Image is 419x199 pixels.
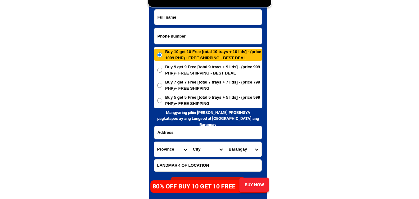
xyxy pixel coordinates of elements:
[190,142,225,157] select: Select district
[154,160,261,171] input: Input LANDMARKOFLOCATION
[165,49,262,61] span: Buy 10 get 10 Free [total 10 trays + 10 lids] - (price 1099 PHP)+ FREE SHIPPING - BEST DEAL
[225,142,261,157] select: Select commune
[154,126,262,139] input: Input address
[153,182,242,191] h4: 80% OFF BUY 10 GET 10 FREE
[165,79,262,91] span: Buy 7 get 7 Free [total 7 trays + 7 lids] - (price 799 PHP)+ FREE SHIPPING
[165,64,262,76] span: Buy 9 get 9 Free [total 9 trays + 9 lids] - (price 999 PHP)+ FREE SHIPPING - BEST DEAL
[154,142,190,157] select: Select province
[157,68,162,73] input: Buy 9 get 9 Free [total 9 trays + 9 lids] - (price 999 PHP)+ FREE SHIPPING - BEST DEAL
[157,52,162,57] input: Buy 10 get 10 Free [total 10 trays + 10 lids] - (price 1099 PHP)+ FREE SHIPPING - BEST DEAL
[165,94,262,106] span: Buy 5 get 5 Free [total 5 trays + 5 lids] - (price 599 PHP)+ FREE SHIPPING
[157,98,162,103] input: Buy 5 get 5 Free [total 5 trays + 5 lids] - (price 599 PHP)+ FREE SHIPPING
[154,28,262,44] input: Input phone_number
[157,83,162,88] input: Buy 7 get 7 Free [total 7 trays + 7 lids] - (price 799 PHP)+ FREE SHIPPING
[239,182,269,188] div: BUY NOW
[154,10,262,25] input: Input full_name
